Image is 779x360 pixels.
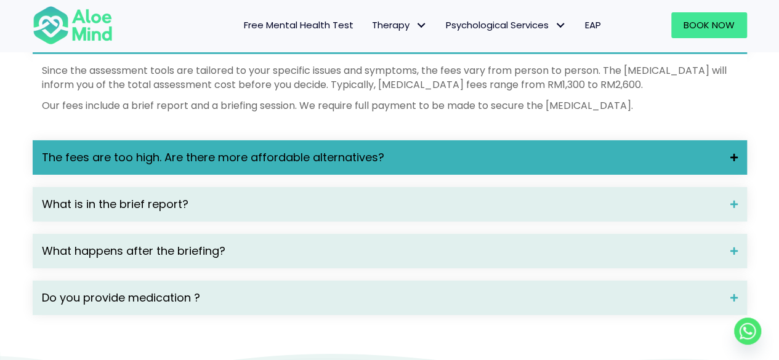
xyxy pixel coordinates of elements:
[576,12,610,38] a: EAP
[684,18,735,31] span: Book Now
[42,98,738,113] p: Our fees include a brief report and a briefing session. We require full payment to be made to sec...
[552,17,570,34] span: Psychological Services: submenu
[129,12,610,38] nav: Menu
[372,18,427,31] span: Therapy
[33,5,113,46] img: Aloe mind Logo
[42,290,721,306] span: Do you provide medication ?
[413,17,430,34] span: Therapy: submenu
[244,18,353,31] span: Free Mental Health Test
[42,243,721,259] span: What happens after the briefing?
[585,18,601,31] span: EAP
[42,63,738,92] p: Since the assessment tools are tailored to your specific issues and symptoms, the fees vary from ...
[363,12,437,38] a: TherapyTherapy: submenu
[446,18,567,31] span: Psychological Services
[671,12,747,38] a: Book Now
[42,196,721,212] span: What is in the brief report?
[734,318,761,345] a: Whatsapp
[235,12,363,38] a: Free Mental Health Test
[42,150,721,166] span: The fees are too high. Are there more affordable alternatives?
[437,12,576,38] a: Psychological ServicesPsychological Services: submenu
